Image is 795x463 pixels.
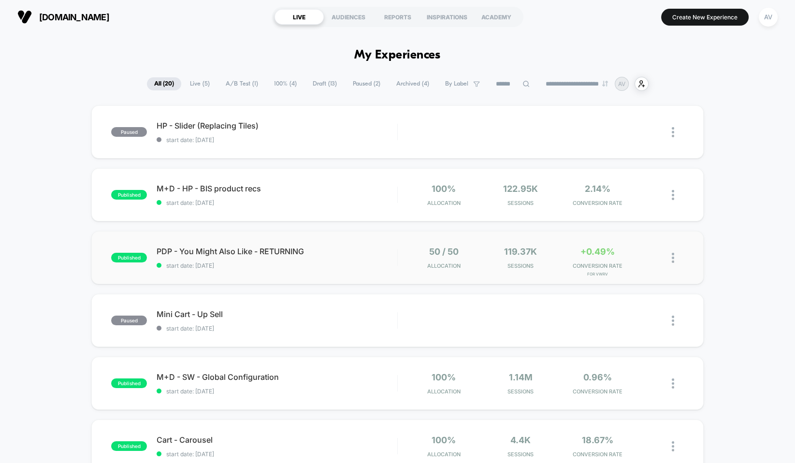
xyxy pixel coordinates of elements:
[485,451,557,458] span: Sessions
[485,200,557,206] span: Sessions
[157,388,397,395] span: start date: [DATE]
[157,450,397,458] span: start date: [DATE]
[672,190,674,200] img: close
[111,190,147,200] span: published
[305,77,344,90] span: Draft ( 13 )
[111,253,147,262] span: published
[510,435,531,445] span: 4.4k
[504,246,537,257] span: 119.37k
[672,253,674,263] img: close
[427,262,460,269] span: Allocation
[17,10,32,24] img: Visually logo
[346,77,388,90] span: Paused ( 2 )
[147,77,181,90] span: All ( 20 )
[275,9,324,25] div: LIVE
[157,121,397,130] span: HP - Slider (Replacing Tiles)
[157,325,397,332] span: start date: [DATE]
[111,378,147,388] span: published
[389,77,436,90] span: Archived ( 4 )
[111,441,147,451] span: published
[618,80,625,87] p: AV
[427,200,460,206] span: Allocation
[267,77,304,90] span: 100% ( 4 )
[373,9,422,25] div: REPORTS
[582,435,613,445] span: 18.67%
[672,316,674,326] img: close
[157,309,397,319] span: Mini Cart - Up Sell
[580,246,615,257] span: +0.49%
[602,81,608,87] img: end
[472,9,521,25] div: ACADEMY
[672,441,674,451] img: close
[562,388,634,395] span: CONVERSION RATE
[485,262,557,269] span: Sessions
[324,9,373,25] div: AUDIENCES
[427,388,460,395] span: Allocation
[157,262,397,269] span: start date: [DATE]
[157,246,397,256] span: PDP - You Might Also Like - RETURNING
[427,451,460,458] span: Allocation
[661,9,749,26] button: Create New Experience
[756,7,781,27] button: AV
[485,388,557,395] span: Sessions
[432,435,456,445] span: 100%
[672,378,674,389] img: close
[157,184,397,193] span: M+D - HP - BIS product recs
[157,435,397,445] span: Cart - Carousel
[111,316,147,325] span: paused
[509,372,533,382] span: 1.14M
[562,451,634,458] span: CONVERSION RATE
[759,8,778,27] div: AV
[562,262,634,269] span: CONVERSION RATE
[354,48,441,62] h1: My Experiences
[157,199,397,206] span: start date: [DATE]
[218,77,265,90] span: A/B Test ( 1 )
[503,184,538,194] span: 122.95k
[14,9,112,25] button: [DOMAIN_NAME]
[445,80,468,87] span: By Label
[562,272,634,276] span: for VwRV
[672,127,674,137] img: close
[562,200,634,206] span: CONVERSION RATE
[111,127,147,137] span: paused
[583,372,612,382] span: 0.96%
[39,12,109,22] span: [DOMAIN_NAME]
[157,136,397,144] span: start date: [DATE]
[429,246,458,257] span: 50 / 50
[432,372,456,382] span: 100%
[585,184,610,194] span: 2.14%
[183,77,217,90] span: Live ( 5 )
[432,184,456,194] span: 100%
[157,372,397,382] span: M+D - SW - Global Configuration
[422,9,472,25] div: INSPIRATIONS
